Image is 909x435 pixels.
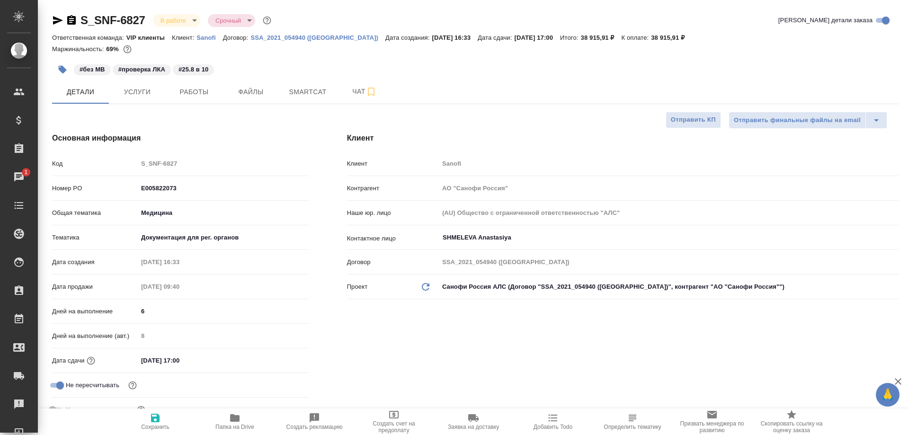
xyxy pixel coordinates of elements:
[666,112,721,128] button: Отправить КП
[2,165,36,189] a: 1
[80,14,145,27] a: S_SNF-6827
[153,14,200,27] div: В работе
[138,205,309,221] div: Медицина
[52,307,138,316] p: Дней на выполнение
[208,14,255,27] div: В работе
[141,424,169,430] span: Сохранить
[52,15,63,26] button: Скопировать ссылку для ЯМессенджера
[250,34,385,41] p: SSA_2021_054940 ([GEOGRAPHIC_DATA])
[52,45,106,53] p: Маржинальность:
[115,86,160,98] span: Услуги
[651,34,692,41] p: 38 915,91 ₽
[121,43,134,55] button: 10034.43 RUB;
[250,33,385,41] a: SSA_2021_054940 ([GEOGRAPHIC_DATA])
[52,331,138,341] p: Дней на выполнение (авт.)
[52,159,138,169] p: Код
[513,408,593,435] button: Добавить Todo
[135,404,147,416] button: Выбери, если сб и вс нужно считать рабочими днями для выполнения заказа.
[138,280,221,293] input: Пустое поле
[347,282,368,292] p: Проект
[52,233,138,242] p: Тематика
[448,424,499,430] span: Заявка на доставку
[172,34,196,41] p: Клиент:
[439,279,899,295] div: Санофи Россия АЛС (Договор "SSA_2021_054940 ([GEOGRAPHIC_DATA])", контрагент "АО "Санофи Россия"")
[178,65,208,74] p: #25.8 в 10
[347,257,439,267] p: Договор
[228,86,274,98] span: Файлы
[213,17,244,25] button: Срочный
[18,168,33,177] span: 1
[52,184,138,193] p: Номер PO
[80,65,105,74] p: #без МВ
[138,181,309,195] input: ✎ Введи что-нибудь
[106,45,121,53] p: 69%
[52,282,138,292] p: Дата продажи
[52,133,309,144] h4: Основная информация
[478,34,514,41] p: Дата сдачи:
[196,33,223,41] a: Sanofi
[671,115,716,125] span: Отправить КП
[672,408,752,435] button: Призвать менеджера по развитию
[138,304,309,318] input: ✎ Введи что-нибудь
[880,385,896,405] span: 🙏
[138,157,309,170] input: Пустое поле
[158,17,189,25] button: В работе
[138,230,309,246] div: Документация для рег. органов
[604,424,661,430] span: Определить тематику
[112,65,172,73] span: проверка ЛКА
[347,234,439,243] p: Контактное лицо
[116,408,195,435] button: Сохранить
[347,159,439,169] p: Клиент
[581,34,622,41] p: 38 915,91 ₽
[52,208,138,218] p: Общая тематика
[439,255,899,269] input: Пустое поле
[215,424,254,430] span: Папка на Drive
[439,181,899,195] input: Пустое поле
[196,34,223,41] p: Sanofi
[85,355,97,367] button: Если добавить услуги и заполнить их объемом, то дата рассчитается автоматически
[171,86,217,98] span: Работы
[729,112,866,129] button: Отправить финальные файлы на email
[757,420,826,434] span: Скопировать ссылку на оценку заказа
[439,157,899,170] input: Пустое поле
[66,381,119,390] span: Не пересчитывать
[58,86,103,98] span: Детали
[285,86,330,98] span: Smartcat
[126,34,172,41] p: VIP клиенты
[876,383,900,407] button: 🙏
[286,424,343,430] span: Создать рекламацию
[752,408,831,435] button: Скопировать ссылку на оценку заказа
[52,356,85,365] p: Дата сдачи
[439,206,899,220] input: Пустое поле
[275,408,354,435] button: Создать рекламацию
[360,420,428,434] span: Создать счет на предоплату
[734,115,861,126] span: Отправить финальные файлы на email
[126,379,139,391] button: Включи, если не хочешь, чтобы указанная дата сдачи изменилась после переставления заказа в 'Подтв...
[52,59,73,80] button: Добавить тэг
[354,408,434,435] button: Создать счет на предоплату
[593,408,672,435] button: Определить тематику
[514,34,560,41] p: [DATE] 17:00
[52,257,138,267] p: Дата создания
[195,408,275,435] button: Папка на Drive
[622,34,651,41] p: К оплате:
[432,34,478,41] p: [DATE] 16:33
[66,15,77,26] button: Скопировать ссылку
[365,86,377,98] svg: Подписаться
[347,208,439,218] p: Наше юр. лицо
[347,133,899,144] h4: Клиент
[138,329,309,343] input: Пустое поле
[893,237,895,239] button: Open
[66,405,128,415] span: Учитывать выходные
[342,86,387,98] span: Чат
[678,420,746,434] span: Призвать менеджера по развитию
[560,34,580,41] p: Итого:
[534,424,572,430] span: Добавить Todo
[261,14,273,27] button: Доп статусы указывают на важность/срочность заказа
[118,65,165,74] p: #проверка ЛКА
[729,112,887,129] div: split button
[138,354,221,367] input: ✎ Введи что-нибудь
[223,34,251,41] p: Договор:
[347,184,439,193] p: Контрагент
[778,16,873,25] span: [PERSON_NAME] детали заказа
